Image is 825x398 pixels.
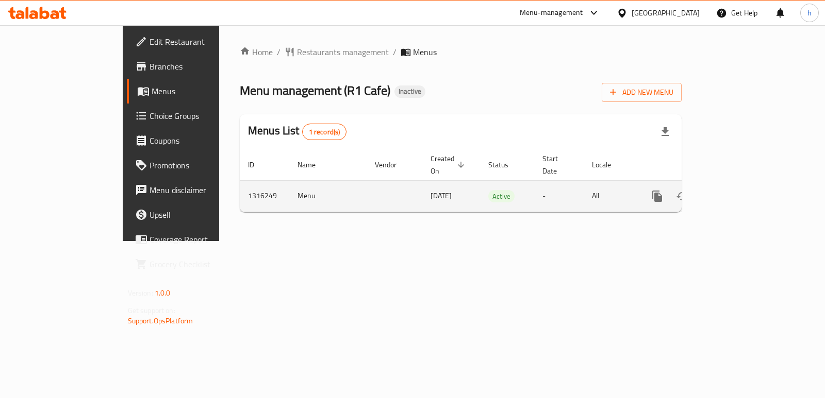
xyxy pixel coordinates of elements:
span: Upsell [150,209,252,221]
span: Branches [150,60,252,73]
a: Support.OpsPlatform [128,314,193,327]
span: Name [298,159,329,171]
span: [DATE] [431,189,452,202]
a: Coupons [127,128,260,153]
div: Menu-management [520,7,583,19]
nav: breadcrumb [240,46,682,58]
span: Start Date [542,152,571,177]
span: Menus [413,46,437,58]
span: Get support on: [128,304,175,317]
span: Edit Restaurant [150,36,252,48]
a: Choice Groups [127,103,260,128]
a: Menus [127,79,260,103]
span: ID [248,159,268,171]
h2: Menus List [248,123,346,140]
span: Status [488,159,522,171]
span: Vendor [375,159,410,171]
span: Menu disclaimer [150,184,252,196]
span: Inactive [394,87,425,96]
div: Inactive [394,85,425,98]
th: Actions [637,149,752,181]
a: Promotions [127,153,260,178]
button: Change Status [670,184,695,209]
div: Total records count [302,124,347,140]
span: h [807,7,812,19]
a: Upsell [127,202,260,227]
div: [GEOGRAPHIC_DATA] [632,7,700,19]
td: Menu [289,180,367,212]
a: Coverage Report [127,227,260,252]
span: Grocery Checklist [150,258,252,270]
a: Restaurants management [285,46,389,58]
button: more [645,184,670,209]
span: Coverage Report [150,233,252,246]
a: Branches [127,54,260,79]
span: Menu management ( R1 Cafe ) [240,79,390,102]
td: All [584,180,637,212]
a: Menu disclaimer [127,178,260,202]
span: Version: [128,286,153,300]
span: Add New Menu [610,86,673,99]
span: Choice Groups [150,110,252,122]
button: Add New Menu [602,83,682,102]
a: Grocery Checklist [127,252,260,276]
li: / [277,46,280,58]
table: enhanced table [240,149,752,212]
span: Created On [431,152,468,177]
td: - [534,180,584,212]
div: Export file [653,119,678,144]
span: 1.0.0 [155,286,171,300]
li: / [393,46,397,58]
span: Restaurants management [297,46,389,58]
span: Menus [152,85,252,97]
a: Edit Restaurant [127,29,260,54]
td: 1316249 [240,180,289,212]
span: Promotions [150,159,252,171]
span: Coupons [150,134,252,147]
span: Active [488,191,515,202]
span: 1 record(s) [303,127,346,137]
div: Active [488,190,515,202]
span: Locale [592,159,624,171]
